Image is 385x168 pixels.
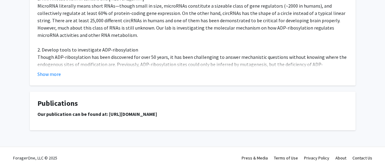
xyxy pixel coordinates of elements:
strong: Our publication can be found at: [URL][DOMAIN_NAME] [37,111,157,117]
a: Terms of Use [274,155,298,160]
a: Contact Us [352,155,372,160]
iframe: Chat [5,141,26,163]
h4: Publications [37,99,348,108]
a: About [335,155,346,160]
a: Privacy Policy [304,155,329,160]
button: Show more [37,70,61,78]
a: Press & Media [242,155,268,160]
